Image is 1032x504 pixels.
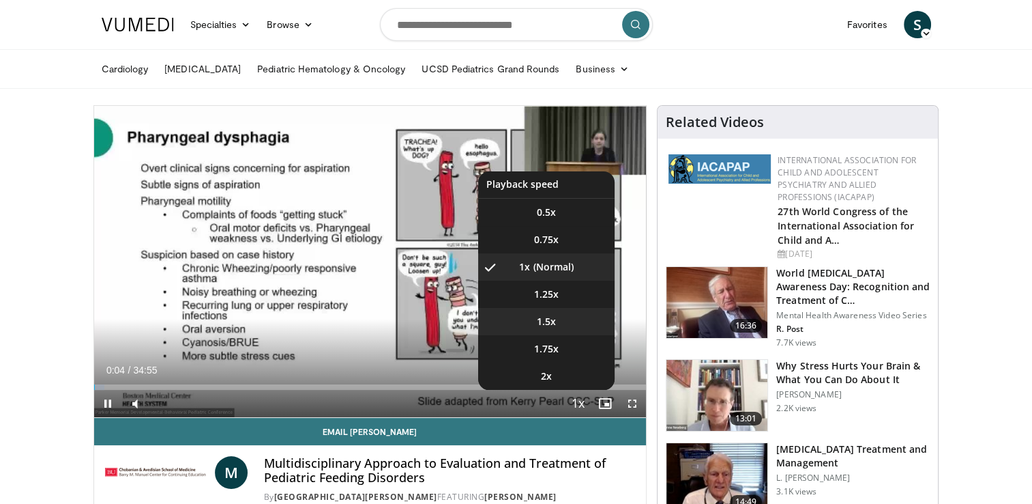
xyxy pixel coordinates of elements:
[484,491,557,503] a: [PERSON_NAME]
[94,106,647,418] video-js: Video Player
[839,11,896,38] a: Favorites
[274,491,437,503] a: [GEOGRAPHIC_DATA][PERSON_NAME]
[776,337,816,348] p: 7.7K views
[730,412,763,425] span: 13:01
[128,365,131,376] span: /
[564,390,591,417] button: Playback Rate
[102,18,174,31] img: VuMedi Logo
[904,11,931,38] a: S
[93,55,157,83] a: Cardiology
[94,390,121,417] button: Pause
[534,342,559,356] span: 1.75x
[666,114,764,130] h4: Related Videos
[94,384,647,390] div: Progress Bar
[776,443,930,470] h3: [MEDICAL_DATA] Treatment and Management
[534,288,559,301] span: 1.25x
[666,267,767,338] img: dad9b3bb-f8af-4dab-abc0-c3e0a61b252e.150x105_q85_crop-smart_upscale.jpg
[106,365,125,376] span: 0:04
[666,360,767,431] img: 153729e0-faea-4f29-b75f-59bcd55f36ca.150x105_q85_crop-smart_upscale.jpg
[215,456,248,489] a: M
[776,310,930,321] p: Mental Health Awareness Video Series
[730,319,763,333] span: 16:36
[776,324,930,335] p: R. Post
[776,486,816,497] p: 3.1K views
[668,154,771,184] img: 2a9917ce-aac2-4f82-acde-720e532d7410.png.150x105_q85_autocrop_double_scale_upscale_version-0.2.png
[776,389,930,400] p: [PERSON_NAME]
[778,205,914,247] a: 27th World Congress of the International Association for Child and A…
[778,154,916,203] a: International Association for Child and Adolescent Psychiatry and Allied Professions (IACAPAP)
[182,11,259,38] a: Specialties
[133,365,157,376] span: 34:55
[776,473,930,484] p: L. [PERSON_NAME]
[413,55,567,83] a: UCSD Pediatrics Grand Rounds
[105,456,209,489] img: Boston University Chobanian & Avedisian School of Medicine
[619,390,646,417] button: Fullscreen
[534,233,559,247] span: 0.75x
[776,359,930,387] h3: Why Stress Hurts Your Brain & What You Can Do About It
[259,11,321,38] a: Browse
[380,8,653,41] input: Search topics, interventions
[519,260,530,274] span: 1x
[249,55,413,83] a: Pediatric Hematology & Oncology
[776,266,930,307] h3: World [MEDICAL_DATA] Awareness Day: Recognition and Treatment of C…
[156,55,249,83] a: [MEDICAL_DATA]
[264,491,635,503] div: By FEATURING
[776,403,816,414] p: 2.2K views
[541,369,552,383] span: 2x
[537,315,556,328] span: 1.5x
[121,390,149,417] button: Mute
[537,206,556,219] span: 0.5x
[567,55,637,83] a: Business
[666,266,930,348] a: 16:36 World [MEDICAL_DATA] Awareness Day: Recognition and Treatment of C… Mental Health Awareness...
[778,248,927,260] div: [DATE]
[591,390,619,417] button: Enable picture-in-picture mode
[666,359,930,432] a: 13:01 Why Stress Hurts Your Brain & What You Can Do About It [PERSON_NAME] 2.2K views
[94,418,647,445] a: Email [PERSON_NAME]
[264,456,635,486] h4: Multidisciplinary Approach to Evaluation and Treatment of Pediatric Feeding Disorders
